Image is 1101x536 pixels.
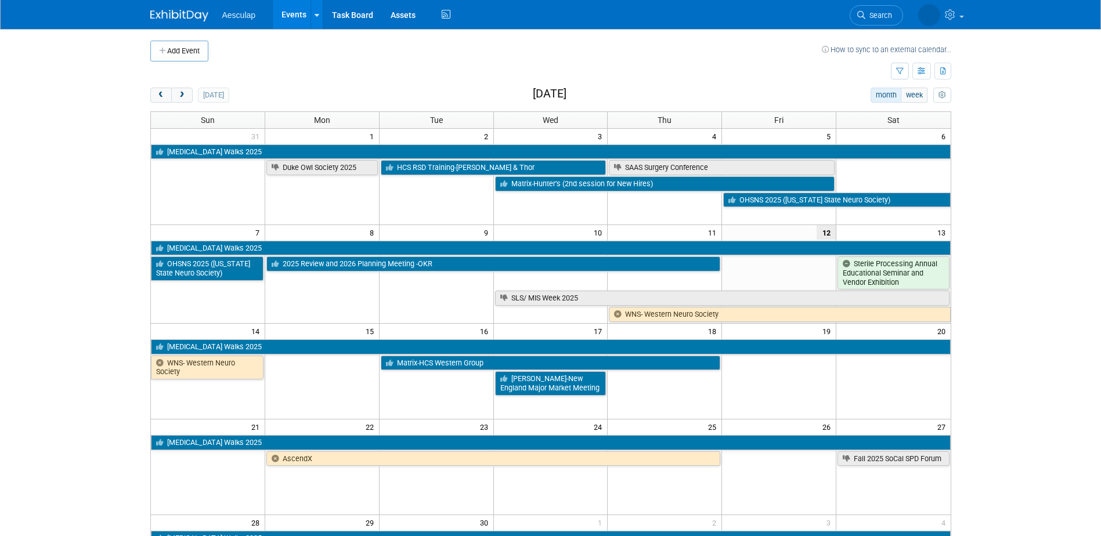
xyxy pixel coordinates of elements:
[150,88,172,103] button: prev
[901,88,927,103] button: week
[151,241,951,256] a: [MEDICAL_DATA] Walks 2025
[364,515,379,530] span: 29
[707,419,721,434] span: 25
[364,324,379,338] span: 15
[593,419,607,434] span: 24
[543,115,558,125] span: Wed
[918,4,940,26] img: Sharon Armitage
[314,115,330,125] span: Mon
[871,88,901,103] button: month
[533,88,566,100] h2: [DATE]
[150,41,208,61] button: Add Event
[483,129,493,143] span: 2
[707,324,721,338] span: 18
[940,129,951,143] span: 6
[938,92,946,99] i: Personalize Calendar
[936,324,951,338] span: 20
[151,356,263,379] a: WNS- Western Neuro Society
[593,225,607,240] span: 10
[936,225,951,240] span: 13
[254,225,265,240] span: 7
[495,176,835,191] a: Matrix-Hunter’s (2nd session for New Hires)
[711,515,721,530] span: 2
[825,515,836,530] span: 3
[198,88,229,103] button: [DATE]
[250,129,265,143] span: 31
[711,129,721,143] span: 4
[495,291,950,306] a: SLS/ MIS Week 2025
[151,256,263,280] a: OHSNS 2025 ([US_STATE] State Neuro Society)
[658,115,672,125] span: Thu
[151,339,951,354] a: [MEDICAL_DATA] Walks 2025
[597,515,607,530] span: 1
[266,451,720,466] a: AscendX
[825,129,836,143] span: 5
[250,419,265,434] span: 21
[838,256,949,289] a: Sterile Processing Annual Educational Seminar and Vendor Exhibition
[495,371,607,395] a: [PERSON_NAME]-New England Major Market Meeting
[364,419,379,434] span: 22
[723,193,950,208] a: OHSNS 2025 ([US_STATE] State Neuro Society)
[151,435,951,450] a: [MEDICAL_DATA] Walks 2025
[483,225,493,240] span: 9
[940,515,951,530] span: 4
[430,115,443,125] span: Tue
[222,10,256,20] span: Aesculap
[151,144,951,160] a: [MEDICAL_DATA] Walks 2025
[597,129,607,143] span: 3
[865,11,892,20] span: Search
[817,225,836,240] span: 12
[850,5,903,26] a: Search
[821,419,836,434] span: 26
[821,324,836,338] span: 19
[933,88,951,103] button: myCustomButton
[266,160,378,175] a: Duke Owl Society 2025
[479,419,493,434] span: 23
[838,451,949,466] a: Fall 2025 SoCal SPD Forum
[381,356,721,371] a: Matrix-HCS Western Group
[266,256,720,271] a: 2025 Review and 2026 Planning Meeting -OKR
[479,515,493,530] span: 30
[369,129,379,143] span: 1
[707,225,721,240] span: 11
[369,225,379,240] span: 8
[609,307,950,322] a: WNS- Western Neuro Society
[250,515,265,530] span: 28
[609,160,835,175] a: SAAS Surgery Conference
[201,115,215,125] span: Sun
[774,115,784,125] span: Fri
[822,45,951,54] a: How to sync to an external calendar...
[150,10,208,21] img: ExhibitDay
[887,115,900,125] span: Sat
[593,324,607,338] span: 17
[171,88,193,103] button: next
[381,160,607,175] a: HCS RSD Training-[PERSON_NAME] & Thor
[250,324,265,338] span: 14
[936,419,951,434] span: 27
[479,324,493,338] span: 16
